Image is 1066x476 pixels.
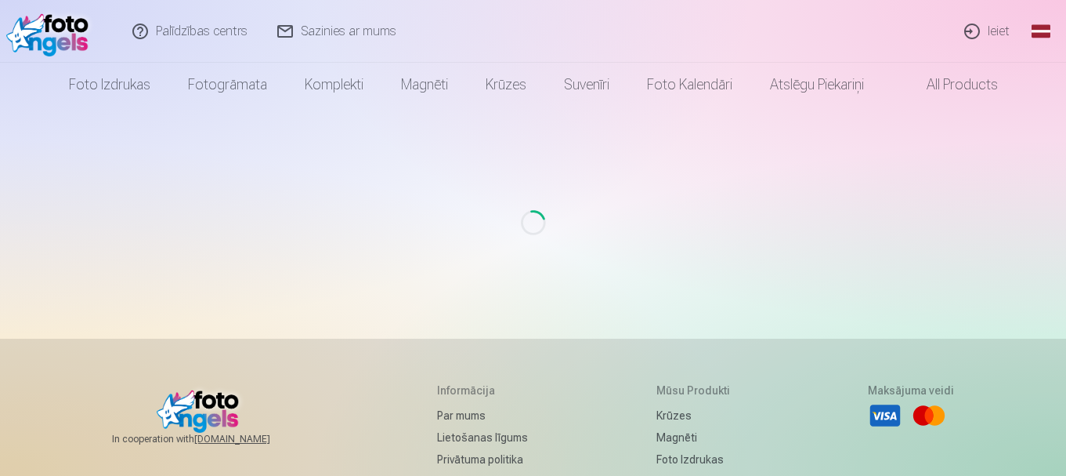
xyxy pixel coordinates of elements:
[656,383,739,398] h5: Mūsu produkti
[437,449,528,471] a: Privātuma politika
[382,63,467,107] a: Magnēti
[656,449,739,471] a: Foto izdrukas
[437,405,528,427] a: Par mums
[112,433,308,445] span: In cooperation with
[751,63,883,107] a: Atslēgu piekariņi
[6,6,96,56] img: /fa1
[656,427,739,449] a: Magnēti
[883,63,1017,107] a: All products
[912,398,946,433] li: Mastercard
[194,433,308,445] a: [DOMAIN_NAME]
[437,383,528,398] h5: Informācija
[169,63,286,107] a: Fotogrāmata
[286,63,382,107] a: Komplekti
[545,63,628,107] a: Suvenīri
[628,63,751,107] a: Foto kalendāri
[868,398,902,433] li: Visa
[467,63,545,107] a: Krūzes
[50,63,169,107] a: Foto izdrukas
[656,405,739,427] a: Krūzes
[868,383,954,398] h5: Maksājuma veidi
[437,427,528,449] a: Lietošanas līgums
